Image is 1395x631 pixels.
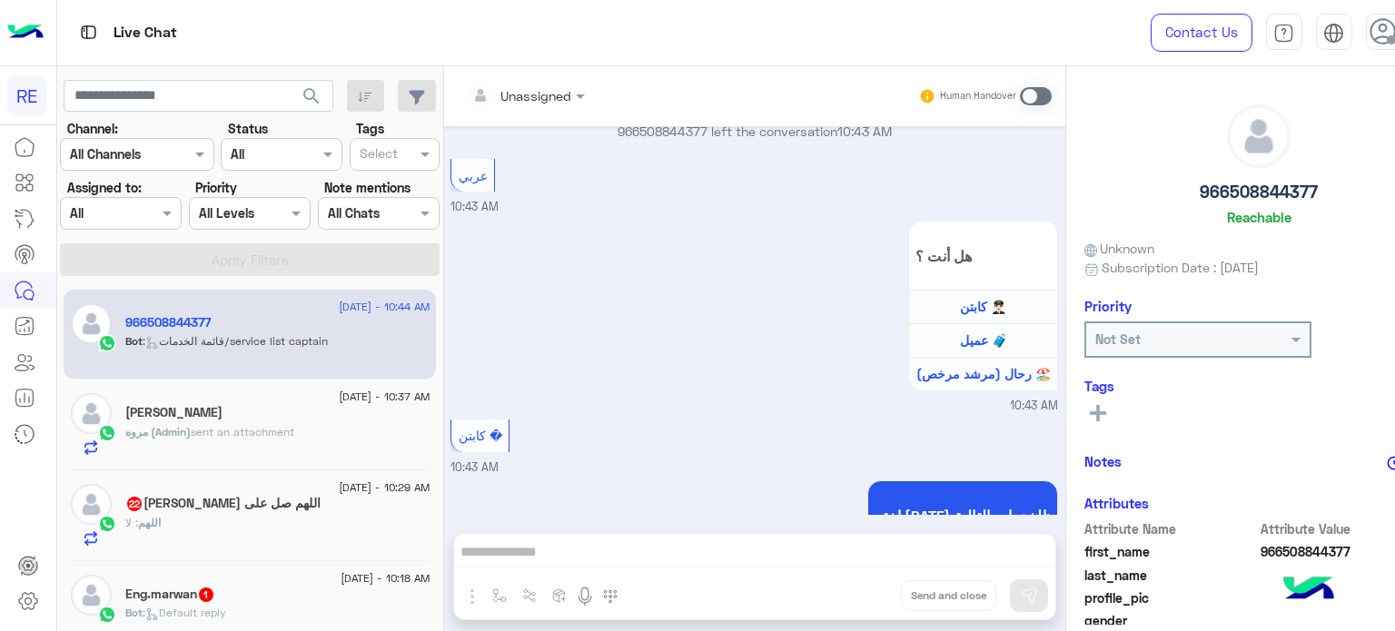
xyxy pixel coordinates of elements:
[1227,209,1291,225] h6: Reachable
[339,389,430,405] span: [DATE] - 10:37 AM
[1277,558,1341,622] img: hulul-logo.png
[290,80,334,119] button: search
[450,122,1058,141] p: 966508844377 left the conversation
[960,299,1006,314] span: كابتن 👨🏻‍✈️
[138,516,161,529] span: اللهم
[195,178,237,197] label: Priority
[127,497,142,511] span: 22
[916,366,1051,381] span: رحال (مرشد مرخص) 🏖️
[7,76,46,115] div: RE
[1151,14,1252,52] a: Contact Us
[459,168,488,183] span: عربي
[1228,105,1290,167] img: defaultAdmin.png
[60,243,440,276] button: Apply Filters
[1084,519,1258,538] span: Attribute Name
[1266,14,1302,52] a: tab
[125,405,223,420] h5: أبو مهند
[67,178,142,197] label: Assigned to:
[1200,182,1318,202] h5: 966508844377
[98,515,116,533] img: WhatsApp
[1273,23,1294,44] img: tab
[1084,611,1258,630] span: gender
[125,496,321,511] h5: اللهم صل على محمد
[199,587,213,602] span: 1
[940,89,1016,104] small: Human Handover
[1084,453,1122,469] h6: Notes
[1084,298,1132,314] h6: Priority
[960,332,1007,348] span: عميل 🧳
[228,119,268,138] label: Status
[114,21,177,45] p: Live Chat
[1084,239,1155,258] span: Unknown
[1084,588,1258,607] span: profile_pic
[71,393,112,434] img: defaultAdmin.png
[324,178,411,197] label: Note mentions
[77,21,100,44] img: tab
[339,299,430,315] span: [DATE] - 10:44 AM
[71,303,112,344] img: defaultAdmin.png
[450,200,499,213] span: 10:43 AM
[339,479,430,496] span: [DATE] - 10:29 AM
[875,507,1051,524] span: اختر [DATE] الخدمات التالية:
[1084,495,1149,511] h6: Attributes
[143,606,226,619] span: : Default reply
[1084,542,1258,561] span: first_name
[125,516,138,529] span: لا
[7,14,44,52] img: Logo
[125,606,143,619] span: Bot
[125,425,191,439] span: مروه (Admin)
[67,119,118,138] label: Channel:
[191,425,294,439] span: sent an attachment
[125,587,215,602] h5: Eng.marwan
[301,85,322,107] span: search
[125,334,143,348] span: Bot
[459,428,502,443] span: كابتن �
[1010,398,1058,415] span: 10:43 AM
[98,334,116,352] img: WhatsApp
[1323,23,1344,44] img: tab
[357,143,398,167] div: Select
[837,123,892,139] span: 10:43 AM
[356,119,384,138] label: Tags
[98,424,116,442] img: WhatsApp
[1102,258,1259,277] span: Subscription Date : [DATE]
[125,315,211,330] h5: 966508844377
[71,575,112,616] img: defaultAdmin.png
[143,334,328,348] span: : قائمة الخدمات/service list captain
[98,606,116,624] img: WhatsApp
[901,580,996,611] button: Send and close
[1084,566,1258,585] span: last_name
[341,570,430,587] span: [DATE] - 10:18 AM
[915,247,1051,264] span: هل أنت ؟
[71,484,112,525] img: defaultAdmin.png
[450,460,499,474] span: 10:43 AM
